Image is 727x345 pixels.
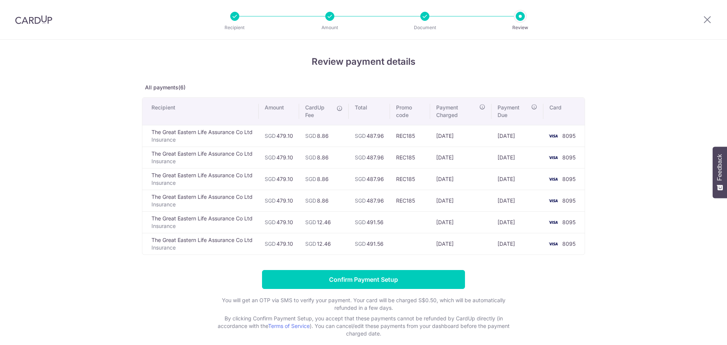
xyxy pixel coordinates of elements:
[355,176,366,182] span: SGD
[349,233,390,254] td: 491.56
[546,218,561,227] img: <span class="translation_missing" title="translation missing: en.account_steps.new_confirm_form.b...
[562,240,576,247] span: 8095
[142,168,259,190] td: The Great Eastern Life Assurance Co Ltd
[151,201,253,208] p: Insurance
[299,147,349,168] td: 8.86
[349,98,390,125] th: Total
[397,24,453,31] p: Document
[498,104,529,119] span: Payment Due
[142,190,259,211] td: The Great Eastern Life Assurance Co Ltd
[151,244,253,251] p: Insurance
[355,133,366,139] span: SGD
[305,197,316,204] span: SGD
[355,240,366,247] span: SGD
[142,84,585,91] p: All payments(6)
[265,133,276,139] span: SGD
[430,168,491,190] td: [DATE]
[265,154,276,161] span: SGD
[259,233,299,254] td: 479.10
[491,211,543,233] td: [DATE]
[349,147,390,168] td: 487.96
[430,211,491,233] td: [DATE]
[491,168,543,190] td: [DATE]
[268,323,310,329] a: Terms of Service
[305,104,333,119] span: CardUp Fee
[15,15,52,24] img: CardUp
[299,211,349,233] td: 12.46
[265,176,276,182] span: SGD
[562,176,576,182] span: 8095
[562,219,576,225] span: 8095
[349,190,390,211] td: 487.96
[543,98,585,125] th: Card
[562,133,576,139] span: 8095
[436,104,477,119] span: Payment Charged
[305,133,316,139] span: SGD
[491,147,543,168] td: [DATE]
[151,136,253,144] p: Insurance
[390,190,430,211] td: REC185
[349,125,390,147] td: 487.96
[491,233,543,254] td: [DATE]
[302,24,358,31] p: Amount
[259,98,299,125] th: Amount
[299,168,349,190] td: 8.86
[390,98,430,125] th: Promo code
[491,190,543,211] td: [DATE]
[491,125,543,147] td: [DATE]
[430,125,491,147] td: [DATE]
[305,240,316,247] span: SGD
[390,125,430,147] td: REC185
[259,147,299,168] td: 479.10
[546,239,561,248] img: <span class="translation_missing" title="translation missing: en.account_steps.new_confirm_form.b...
[142,233,259,254] td: The Great Eastern Life Assurance Co Ltd
[546,153,561,162] img: <span class="translation_missing" title="translation missing: en.account_steps.new_confirm_form.b...
[349,168,390,190] td: 487.96
[142,147,259,168] td: The Great Eastern Life Assurance Co Ltd
[430,233,491,254] td: [DATE]
[142,211,259,233] td: The Great Eastern Life Assurance Co Ltd
[430,147,491,168] td: [DATE]
[546,175,561,184] img: <span class="translation_missing" title="translation missing: en.account_steps.new_confirm_form.b...
[259,211,299,233] td: 479.10
[305,154,316,161] span: SGD
[679,322,719,341] iframe: Opens a widget where you can find more information
[151,158,253,165] p: Insurance
[355,219,366,225] span: SGD
[546,196,561,205] img: <span class="translation_missing" title="translation missing: en.account_steps.new_confirm_form.b...
[390,147,430,168] td: REC185
[299,125,349,147] td: 8.86
[305,176,316,182] span: SGD
[265,219,276,225] span: SGD
[207,24,263,31] p: Recipient
[355,154,366,161] span: SGD
[151,179,253,187] p: Insurance
[299,233,349,254] td: 12.46
[716,154,723,181] span: Feedback
[305,219,316,225] span: SGD
[262,270,465,289] input: Confirm Payment Setup
[142,125,259,147] td: The Great Eastern Life Assurance Co Ltd
[713,147,727,198] button: Feedback - Show survey
[430,190,491,211] td: [DATE]
[259,125,299,147] td: 479.10
[492,24,548,31] p: Review
[562,154,576,161] span: 8095
[546,131,561,140] img: <span class="translation_missing" title="translation missing: en.account_steps.new_confirm_form.b...
[259,168,299,190] td: 479.10
[142,98,259,125] th: Recipient
[562,197,576,204] span: 8095
[212,297,515,312] p: You will get an OTP via SMS to verify your payment. Your card will be charged S$0.50, which will ...
[355,197,366,204] span: SGD
[259,190,299,211] td: 479.10
[390,168,430,190] td: REC185
[349,211,390,233] td: 491.56
[151,222,253,230] p: Insurance
[265,197,276,204] span: SGD
[212,315,515,337] p: By clicking Confirm Payment Setup, you accept that these payments cannot be refunded by CardUp di...
[142,55,585,69] h4: Review payment details
[265,240,276,247] span: SGD
[299,190,349,211] td: 8.86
